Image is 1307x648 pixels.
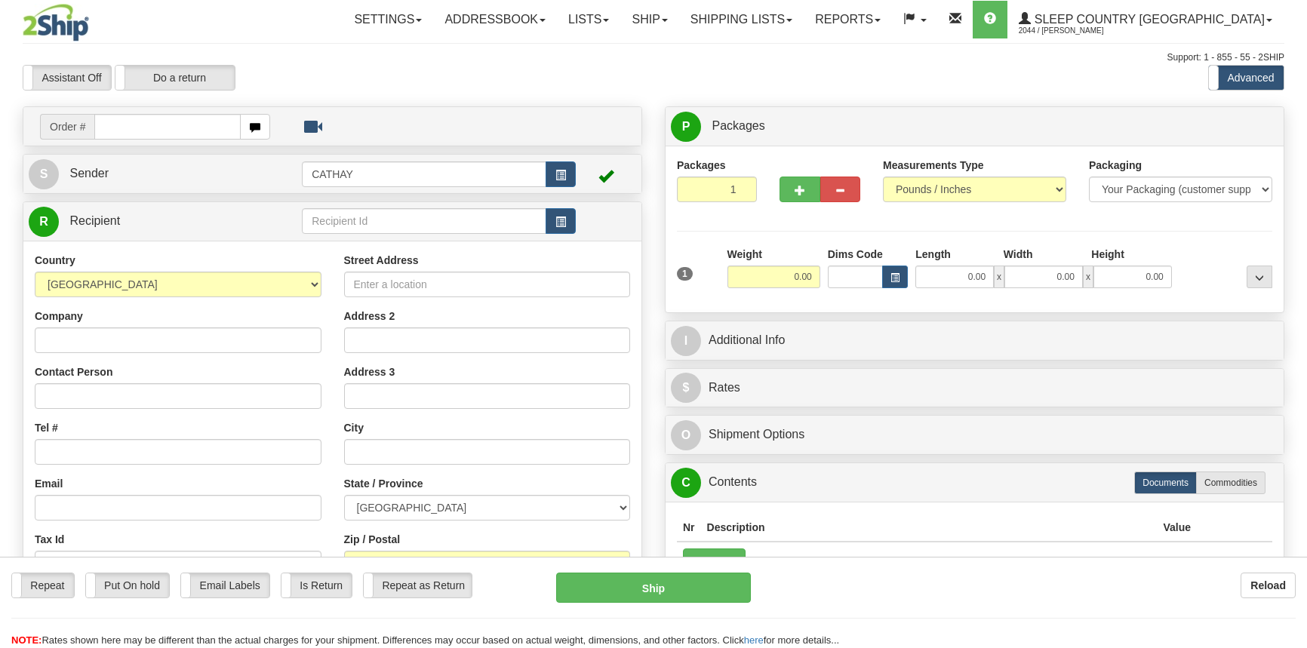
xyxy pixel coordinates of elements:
[727,247,762,262] label: Weight
[1247,266,1272,288] div: ...
[1209,66,1284,90] label: Advanced
[1083,266,1093,288] span: x
[69,214,120,227] span: Recipient
[23,4,89,41] img: logo2044.jpg
[35,532,64,547] label: Tax Id
[1196,471,1265,494] label: Commodities
[1241,573,1296,598] button: Reload
[69,167,109,180] span: Sender
[344,309,395,324] label: Address 2
[671,373,1278,404] a: $Rates
[23,66,111,90] label: Assistant Off
[29,206,272,237] a: R Recipient
[677,158,726,173] label: Packages
[744,634,764,646] a: here
[679,1,804,38] a: Shipping lists
[344,272,631,297] input: Enter a location
[1091,247,1124,262] label: Height
[671,373,701,403] span: $
[671,467,1278,498] a: CContents
[364,573,472,597] label: Repeat as Return
[86,573,170,597] label: Put On hold
[671,419,1278,450] a: OShipment Options
[35,253,75,268] label: Country
[29,207,59,237] span: R
[344,420,364,435] label: City
[29,159,59,189] span: S
[671,325,1278,356] a: IAdditional Info
[181,573,269,597] label: Email Labels
[35,309,83,324] label: Company
[35,476,63,491] label: Email
[35,420,58,435] label: Tel #
[302,208,546,234] input: Recipient Id
[1134,471,1197,494] label: Documents
[115,66,235,90] label: Do a return
[281,573,352,597] label: Is Return
[683,548,746,574] button: Add New
[1089,158,1142,173] label: Packaging
[804,1,892,38] a: Reports
[1004,247,1033,262] label: Width
[1019,23,1132,38] span: 2044 / [PERSON_NAME]
[1007,1,1284,38] a: Sleep Country [GEOGRAPHIC_DATA] 2044 / [PERSON_NAME]
[671,111,1278,142] a: P Packages
[677,514,701,542] th: Nr
[23,51,1284,64] div: Support: 1 - 855 - 55 - 2SHIP
[40,114,94,140] span: Order #
[671,326,701,356] span: I
[344,476,423,491] label: State / Province
[302,161,546,187] input: Sender Id
[620,1,678,38] a: Ship
[677,267,693,281] span: 1
[671,112,701,142] span: P
[12,573,74,597] label: Repeat
[701,514,1158,542] th: Description
[994,266,1004,288] span: x
[433,1,557,38] a: Addressbook
[11,634,42,646] span: NOTE:
[35,364,112,379] label: Contact Person
[1157,514,1197,542] th: Value
[557,1,620,38] a: Lists
[344,253,419,268] label: Street Address
[671,420,701,450] span: O
[343,1,433,38] a: Settings
[344,532,401,547] label: Zip / Postal
[1250,579,1286,591] b: Reload
[1272,247,1305,401] iframe: chat widget
[556,573,752,603] button: Ship
[828,247,883,262] label: Dims Code
[29,158,302,189] a: S Sender
[671,468,701,498] span: C
[344,364,395,379] label: Address 3
[712,119,764,132] span: Packages
[1031,13,1265,26] span: Sleep Country [GEOGRAPHIC_DATA]
[915,247,951,262] label: Length
[883,158,984,173] label: Measurements Type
